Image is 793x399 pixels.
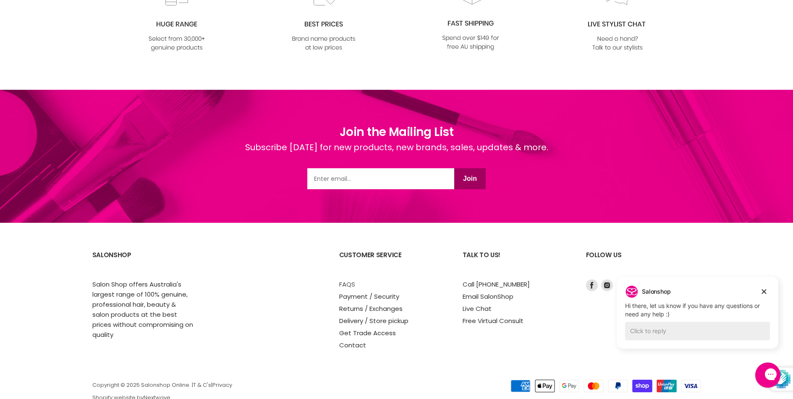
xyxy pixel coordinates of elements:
[463,245,569,279] h2: Talk to us!
[245,141,548,168] div: Subscribe [DATE] for new products, new brands, sales, updates & more.
[610,275,785,361] iframe: Gorgias live chat campaigns
[463,304,492,313] a: Live Chat
[339,304,403,313] a: Returns / Exchanges
[339,292,399,301] a: Payment / Security
[339,341,366,349] a: Contact
[245,123,548,141] h1: Join the Mailing List
[193,381,211,389] a: T & C's
[339,280,355,289] a: FAQS
[463,292,513,301] a: Email SalonShop
[307,168,454,189] input: Email
[463,316,523,325] a: Free Virtual Consult
[92,245,199,279] h2: SalonShop
[454,168,486,189] button: Join
[212,381,232,389] a: Privacy
[339,245,446,279] h2: Customer Service
[92,279,193,340] p: Salon Shop offers Australia's largest range of 100% genuine, professional hair, beauty & salon pr...
[339,316,408,325] a: Delivery / Store pickup
[751,360,785,391] iframe: Gorgias live chat messenger
[586,245,701,279] h2: Follow us
[463,280,530,289] a: Call [PHONE_NUMBER]
[339,329,396,337] a: Get Trade Access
